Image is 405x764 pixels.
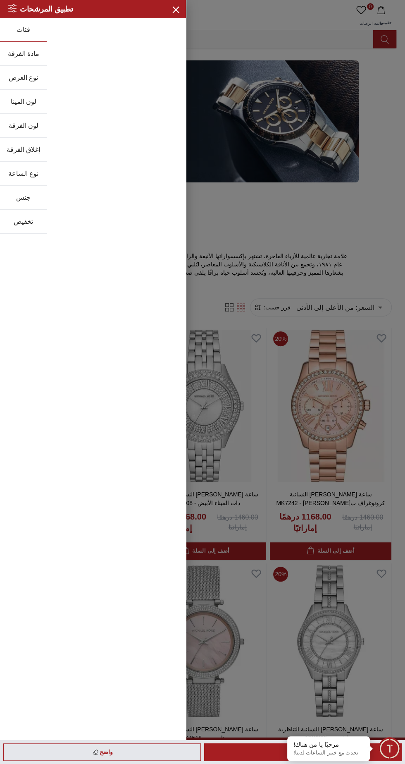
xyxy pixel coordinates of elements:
[11,98,36,105] font: لون المينا
[17,26,30,33] font: فئات
[7,146,40,153] font: إغلاق الفرقة
[378,737,401,760] div: عنصر واجهة مستخدم الدردشة
[20,5,73,13] font: تطبيق المرشحات
[9,74,38,81] font: نوع العرض
[9,122,38,129] font: لون الفرقة
[293,750,358,756] font: تحدث مع خبير الساعات لدينا!
[100,749,113,755] font: واضح
[8,50,39,57] font: مادة الفرقة
[16,194,31,201] font: جنس
[8,170,38,177] font: نوع الساعة
[14,218,33,225] font: تخفيض
[293,741,339,748] font: مرحبًا يا من هناك!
